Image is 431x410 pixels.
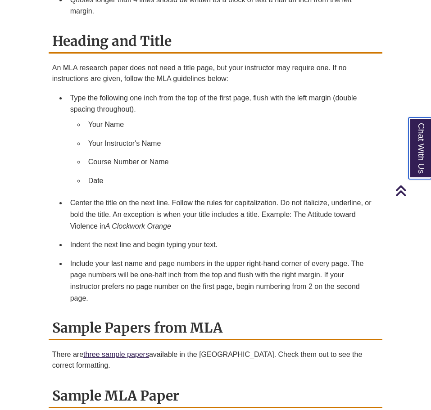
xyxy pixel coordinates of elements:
li: Indent the next line and begin typing your text. [67,235,379,254]
h2: Sample Papers from MLA [49,316,383,340]
li: Type the following one inch from the top of the first page, flush with the left margin (double sp... [67,89,379,194]
p: An MLA research paper does not need a title page, but your instructor may require one. If no inst... [52,63,379,84]
em: A Clockwork Orange [105,222,171,230]
li: Include your last name and page numbers in the upper right-hand corner of every page. The page nu... [67,254,379,307]
li: Date [85,171,376,190]
li: Your Instructor's Name [85,134,376,153]
a: Back to Top [395,185,429,197]
li: Your Name [85,115,376,134]
li: Center the title on the next line. Follow the rules for capitalization. Do not italicize, underli... [67,194,379,235]
a: three sample papers [83,351,149,358]
p: There are available in the [GEOGRAPHIC_DATA]. Check them out to see the correct formatting. [52,349,379,371]
li: Course Number or Name [85,153,376,171]
h2: Sample MLA Paper [49,384,383,408]
h2: Heading and Title [49,30,383,54]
